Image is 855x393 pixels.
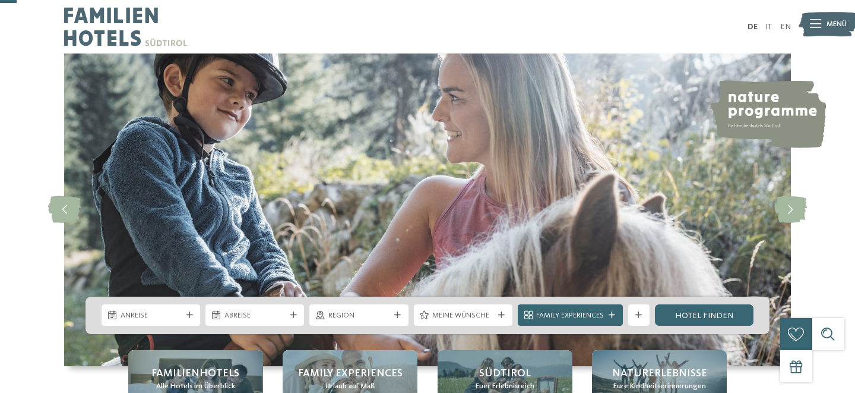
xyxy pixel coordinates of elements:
span: Abreise [224,310,286,321]
a: IT [765,23,772,31]
span: Anreise [121,310,182,321]
span: Family Experiences [298,366,403,381]
img: Familienhotels Südtirol: The happy family places [64,54,791,366]
img: nature programme by Familienhotels Südtirol [708,80,826,148]
span: Naturerlebnisse [612,366,707,381]
span: Eure Kindheitserinnerungen [613,381,706,392]
a: Hotel finden [655,304,753,326]
span: Euer Erlebnisreich [476,381,534,392]
span: Meine Wünsche [432,310,493,321]
span: Family Experiences [536,310,604,321]
span: Menü [826,19,847,30]
span: Urlaub auf Maß [325,381,375,392]
a: EN [780,23,791,31]
span: Region [328,310,389,321]
span: Südtirol [479,366,531,381]
a: DE [748,23,758,31]
span: Familienhotels [151,366,239,381]
span: Alle Hotels im Überblick [156,381,235,392]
